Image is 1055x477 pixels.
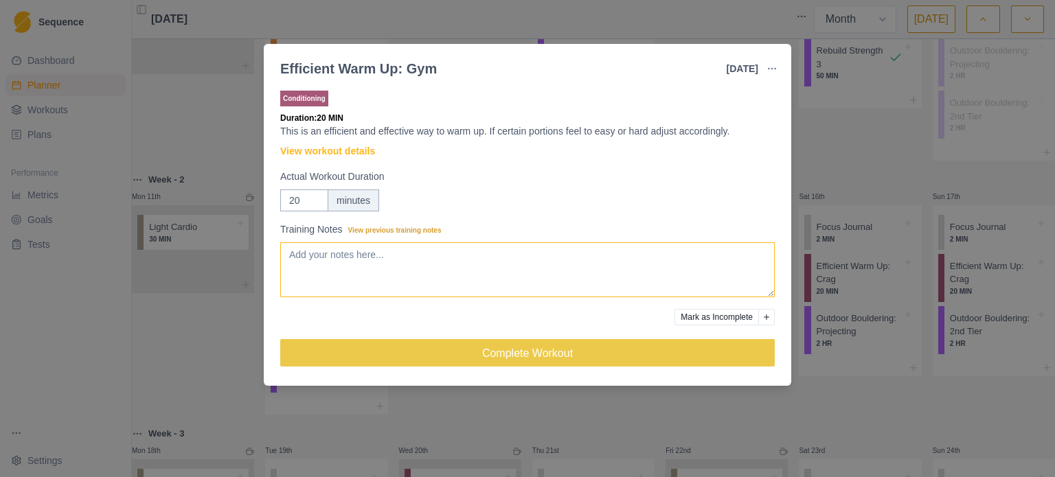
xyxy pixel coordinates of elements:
button: Complete Workout [280,339,775,367]
a: View workout details [280,144,375,159]
p: [DATE] [727,62,758,76]
p: Duration: 20 MIN [280,112,775,124]
div: Efficient Warm Up: Gym [280,58,437,79]
p: Conditioning [280,91,328,106]
button: Mark as Incomplete [674,309,759,325]
span: View previous training notes [348,226,442,234]
button: Add reason [758,309,775,325]
div: minutes [328,189,379,211]
label: Actual Workout Duration [280,170,767,184]
p: This is an efficient and effective way to warm up. If certain portions feel to easy or hard adjus... [280,124,775,139]
label: Training Notes [280,222,767,237]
